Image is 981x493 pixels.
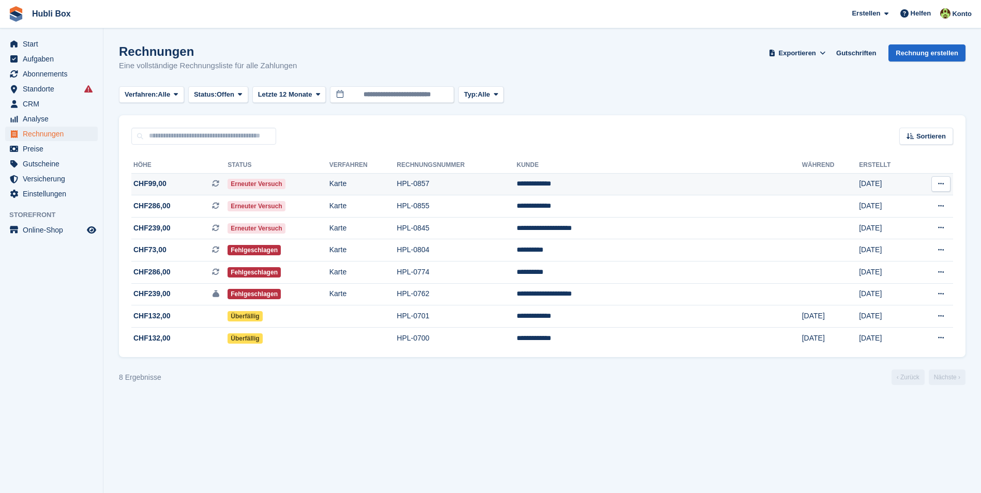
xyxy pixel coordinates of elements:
span: Helfen [911,8,931,19]
h1: Rechnungen [119,44,297,58]
a: menu [5,142,98,156]
span: Erstellen [852,8,880,19]
td: [DATE] [859,305,915,328]
a: Speisekarte [5,223,98,237]
nav: Page [889,369,968,385]
span: Fehlgeschlagen [228,289,281,299]
span: CRM [23,97,85,111]
td: Karte [329,283,397,305]
a: menu [5,82,98,96]
span: CHF286,00 [133,201,171,211]
td: HPL-0700 [397,327,517,349]
td: HPL-0701 [397,305,517,328]
span: Status: [194,89,217,100]
span: Storefront [9,210,103,220]
td: [DATE] [802,327,859,349]
span: CHF239,00 [133,223,171,234]
th: Höhe [131,157,228,174]
a: Rechnung erstellen [888,44,965,61]
span: Typ: [464,89,477,100]
td: Karte [329,261,397,284]
span: Sortieren [916,131,946,142]
span: Analyse [23,112,85,126]
span: CHF286,00 [133,267,171,278]
th: Status [228,157,329,174]
td: HPL-0762 [397,283,517,305]
td: [DATE] [859,239,915,261]
button: Letzte 12 Monate [252,86,326,103]
span: Verfahren: [125,89,158,100]
span: CHF132,00 [133,311,171,321]
span: Alle [478,89,490,100]
span: Preise [23,142,85,156]
a: Gutschriften [832,44,880,61]
td: HPL-0845 [397,217,517,239]
button: Exportieren [766,44,828,61]
span: Letzte 12 Monate [258,89,312,100]
img: stora-icon-8386f47178a22dfd0bd8f6a31ec36ba5ce8667c1dd55bd0f319d3a0aa187defe.svg [8,6,24,22]
span: CHF132,00 [133,333,171,344]
a: menu [5,187,98,201]
i: Es sind Fehler bei der Synchronisierung von Smart-Einträgen aufgetreten [84,85,93,93]
a: Hubli Box [28,5,75,22]
th: Während [802,157,859,174]
td: [DATE] [859,217,915,239]
span: Alle [158,89,170,100]
td: [DATE] [859,195,915,218]
span: Rechnungen [23,127,85,141]
td: [DATE] [859,327,915,349]
span: Konto [952,9,972,19]
td: HPL-0857 [397,173,517,195]
td: [DATE] [859,173,915,195]
a: menu [5,172,98,186]
td: [DATE] [859,261,915,284]
span: Erneuter Versuch [228,223,285,234]
span: Fehlgeschlagen [228,267,281,278]
th: Kunde [517,157,802,174]
th: Rechnungsnummer [397,157,517,174]
td: Karte [329,173,397,195]
td: HPL-0804 [397,239,517,261]
span: Erneuter Versuch [228,201,285,211]
span: Standorte [23,82,85,96]
a: menu [5,37,98,51]
a: menu [5,112,98,126]
button: Status: Offen [188,86,248,103]
span: Einstellungen [23,187,85,201]
span: Abonnements [23,67,85,81]
span: Erneuter Versuch [228,179,285,189]
span: Offen [217,89,234,100]
span: Exportieren [779,48,816,58]
span: Aufgaben [23,52,85,66]
span: Online-Shop [23,223,85,237]
button: Typ: Alle [458,86,504,103]
span: CHF239,00 [133,288,171,299]
span: Start [23,37,85,51]
span: Überfällig [228,311,262,321]
td: Karte [329,217,397,239]
a: menu [5,52,98,66]
span: Gutscheine [23,157,85,171]
td: HPL-0855 [397,195,517,218]
span: Überfällig [228,333,262,344]
span: CHF99,00 [133,178,167,189]
th: Erstellt [859,157,915,174]
div: 8 Ergebnisse [119,372,161,383]
td: HPL-0774 [397,261,517,284]
a: menu [5,97,98,111]
button: Verfahren: Alle [119,86,184,103]
span: CHF73,00 [133,244,167,255]
td: [DATE] [802,305,859,328]
span: Versicherung [23,172,85,186]
th: Verfahren [329,157,397,174]
span: Fehlgeschlagen [228,245,281,255]
a: menu [5,157,98,171]
td: Karte [329,239,397,261]
a: Nächste [929,369,965,385]
img: Luca Space4you [940,8,950,19]
a: menu [5,67,98,81]
a: Vorherige [892,369,925,385]
a: menu [5,127,98,141]
td: [DATE] [859,283,915,305]
td: Karte [329,195,397,218]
